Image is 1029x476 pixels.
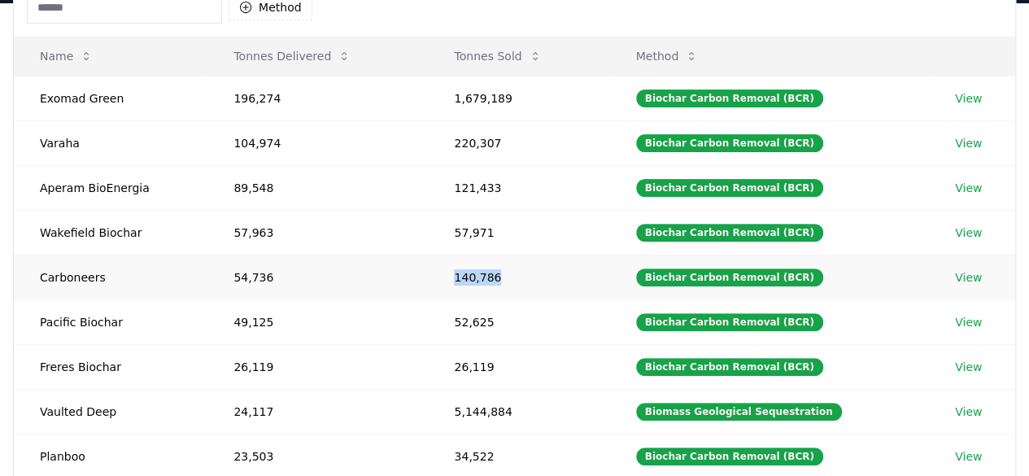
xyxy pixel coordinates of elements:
td: Exomad Green [14,76,207,120]
td: Vaulted Deep [14,389,207,434]
div: Biochar Carbon Removal (BCR) [636,179,823,197]
div: Biochar Carbon Removal (BCR) [636,448,823,465]
td: 24,117 [207,389,428,434]
td: 26,119 [207,344,428,389]
a: View [955,404,982,420]
div: Biochar Carbon Removal (BCR) [636,134,823,152]
div: Biochar Carbon Removal (BCR) [636,313,823,331]
td: 26,119 [428,344,609,389]
td: 121,433 [428,165,609,210]
a: View [955,448,982,465]
td: Wakefield Biochar [14,210,207,255]
a: View [955,269,982,286]
td: 89,548 [207,165,428,210]
a: View [955,225,982,241]
td: 52,625 [428,299,609,344]
td: 140,786 [428,255,609,299]
td: Aperam BioEnergia [14,165,207,210]
td: 5,144,884 [428,389,609,434]
td: 54,736 [207,255,428,299]
a: View [955,135,982,151]
a: View [955,180,982,196]
a: View [955,90,982,107]
td: Freres Biochar [14,344,207,389]
td: Varaha [14,120,207,165]
td: 1,679,189 [428,76,609,120]
div: Biomass Geological Sequestration [636,403,842,421]
td: 49,125 [207,299,428,344]
button: Name [27,40,106,72]
div: Biochar Carbon Removal (BCR) [636,90,823,107]
td: 220,307 [428,120,609,165]
td: 104,974 [207,120,428,165]
div: Biochar Carbon Removal (BCR) [636,224,823,242]
td: 57,963 [207,210,428,255]
button: Tonnes Delivered [220,40,364,72]
div: Biochar Carbon Removal (BCR) [636,269,823,286]
button: Tonnes Sold [441,40,554,72]
td: Carboneers [14,255,207,299]
div: Biochar Carbon Removal (BCR) [636,358,823,376]
a: View [955,314,982,330]
a: View [955,359,982,375]
button: Method [623,40,712,72]
td: Pacific Biochar [14,299,207,344]
td: 196,274 [207,76,428,120]
td: 57,971 [428,210,609,255]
